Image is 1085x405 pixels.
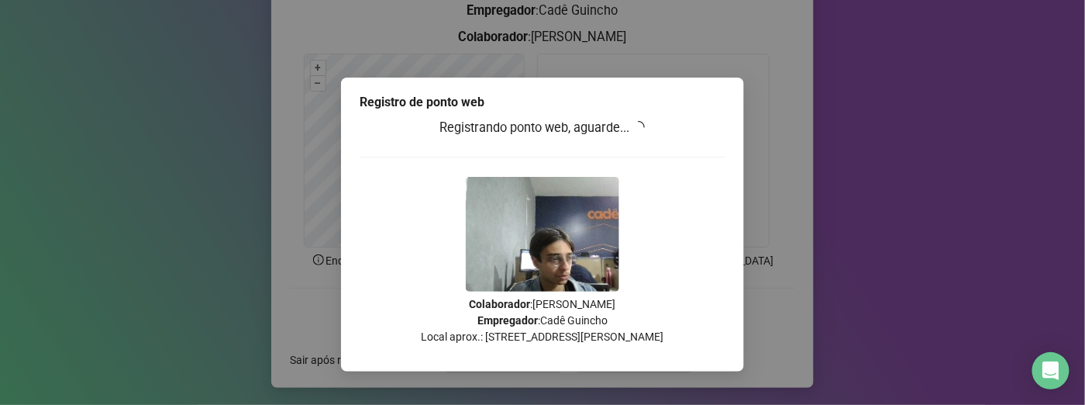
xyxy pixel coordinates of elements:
div: Registro de ponto web [360,93,725,112]
div: Open Intercom Messenger [1032,352,1069,389]
strong: Colaborador [470,298,531,310]
strong: Empregador [477,314,538,327]
span: loading [632,121,645,133]
img: Z [466,177,619,292]
h3: Registrando ponto web, aguarde... [360,118,725,138]
p: : [PERSON_NAME] : Cadê Guincho Local aprox.: [STREET_ADDRESS][PERSON_NAME] [360,296,725,345]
